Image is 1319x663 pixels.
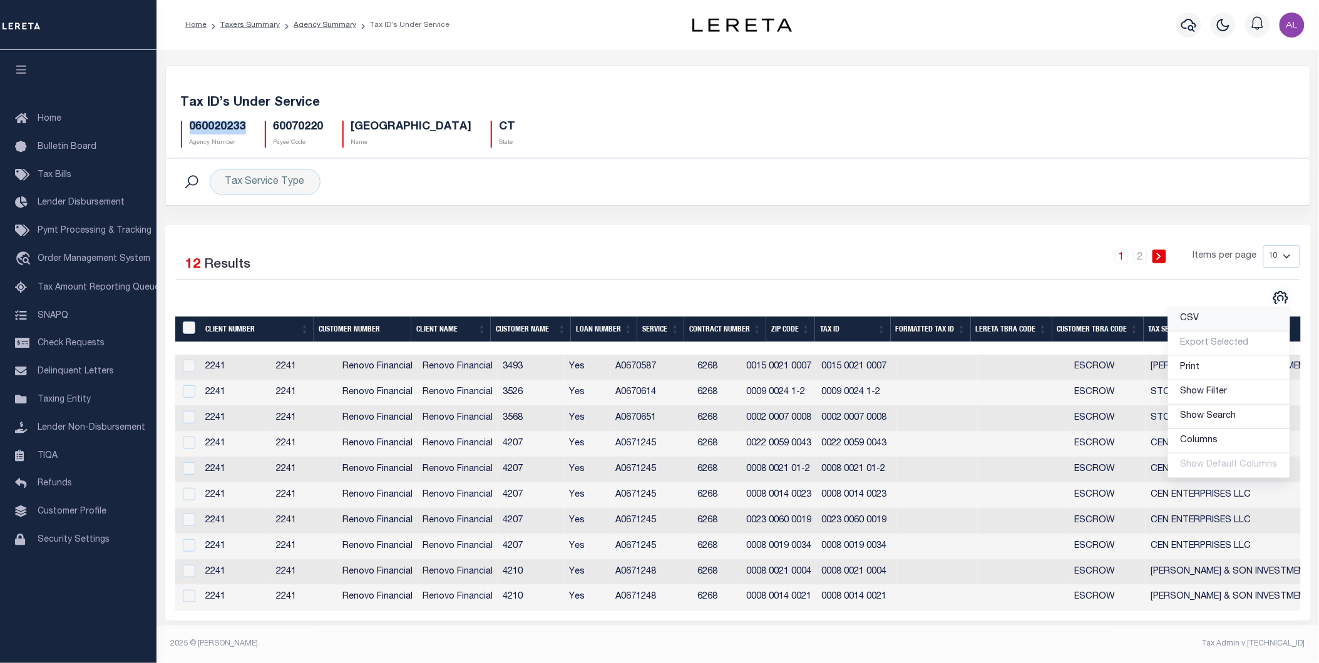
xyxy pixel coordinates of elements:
[38,114,61,123] span: Home
[564,432,610,457] td: Yes
[500,121,516,134] h5: CT
[498,380,564,406] td: 3526
[741,355,816,380] td: 0015 0021 0007
[337,406,418,432] td: Renovo Financial
[498,534,564,560] td: 4207
[564,380,610,406] td: Yes
[1181,387,1228,396] span: Show Filter
[162,638,738,649] div: 2025 © [PERSON_NAME].
[185,21,207,29] a: Home
[692,509,741,534] td: 6268
[418,560,498,585] td: Renovo Financial
[1168,356,1290,380] a: Print
[816,509,896,534] td: 0023 0060 0019
[564,406,610,432] td: Yes
[816,432,896,457] td: 0022 0059 0043
[271,432,337,457] td: 2241
[564,585,610,610] td: Yes
[498,355,564,380] td: 3493
[610,355,692,380] td: A0670587
[564,457,610,483] td: Yes
[200,406,271,432] td: 2241
[498,406,564,432] td: 3568
[411,316,491,342] th: Client Name: activate to sort column ascending
[500,138,516,148] p: State
[200,585,271,610] td: 2241
[205,255,251,275] label: Results
[741,483,816,509] td: 0008 0014 0023
[1168,429,1290,453] a: Columns
[610,406,692,432] td: A0670651
[314,316,411,342] th: Customer Number
[418,483,498,509] td: Renovo Financial
[38,367,114,376] span: Delinquent Letters
[1052,316,1144,342] th: Customer TBRA Code: activate to sort column ascending
[200,457,271,483] td: 2241
[418,457,498,483] td: Renovo Financial
[356,19,449,31] li: Tax ID’s Under Service
[274,138,324,148] p: Payee Code
[418,509,498,534] td: Renovo Financial
[38,311,68,320] span: SNAPQ
[971,316,1052,342] th: LERETA TBRA Code: activate to sort column ascending
[1181,363,1200,372] span: Print
[418,585,498,610] td: Renovo Financial
[498,560,564,585] td: 4210
[610,483,692,509] td: A0671245
[741,432,816,457] td: 0022 0059 0043
[498,585,564,610] td: 4210
[741,406,816,432] td: 0002 0007 0008
[271,406,337,432] td: 2241
[1181,436,1218,445] span: Columns
[337,483,418,509] td: Renovo Financial
[337,585,418,610] td: Renovo Financial
[351,138,472,148] p: Name
[1069,406,1146,432] td: ESCROW
[610,585,692,610] td: A0671248
[692,560,741,585] td: 6268
[564,355,610,380] td: Yes
[692,585,741,610] td: 6268
[1069,355,1146,380] td: ESCROW
[1181,412,1236,420] span: Show Search
[294,21,356,29] a: Agency Summary
[1144,316,1220,342] th: Tax Service Type: activate to sort column ascending
[1168,405,1290,429] a: Show Search
[337,380,418,406] td: Renovo Financial
[271,509,337,534] td: 2241
[741,585,816,610] td: 0008 0014 0021
[610,457,692,483] td: A0671245
[1193,250,1257,263] span: Items per page
[571,316,637,342] th: Loan Number: activate to sort column ascending
[271,560,337,585] td: 2241
[610,560,692,585] td: A0671248
[200,509,271,534] td: 2241
[692,406,741,432] td: 6268
[271,457,337,483] td: 2241
[1069,560,1146,585] td: ESCROW
[418,432,498,457] td: Renovo Financial
[747,638,1305,649] div: Tax Admin v.[TECHNICAL_ID]
[498,457,564,483] td: 4207
[766,316,815,342] th: Zip Code: activate to sort column ascending
[271,380,337,406] td: 2241
[38,171,71,180] span: Tax Bills
[564,483,610,509] td: Yes
[418,534,498,560] td: Renovo Financial
[1069,585,1146,610] td: ESCROW
[1115,250,1129,263] a: 1
[1069,483,1146,509] td: ESCROW
[610,509,692,534] td: A0671245
[38,451,58,460] span: TIQA
[692,457,741,483] td: 6268
[200,316,314,342] th: Client Number: activate to sort column ascending
[271,585,337,610] td: 2241
[418,355,498,380] td: Renovo Financial
[38,535,110,544] span: Security Settings
[816,355,896,380] td: 0015 0021 0007
[1069,457,1146,483] td: ESCROW
[418,406,498,432] td: Renovo Financial
[38,255,150,263] span: Order Management System
[200,432,271,457] td: 2241
[337,457,418,483] td: Renovo Financial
